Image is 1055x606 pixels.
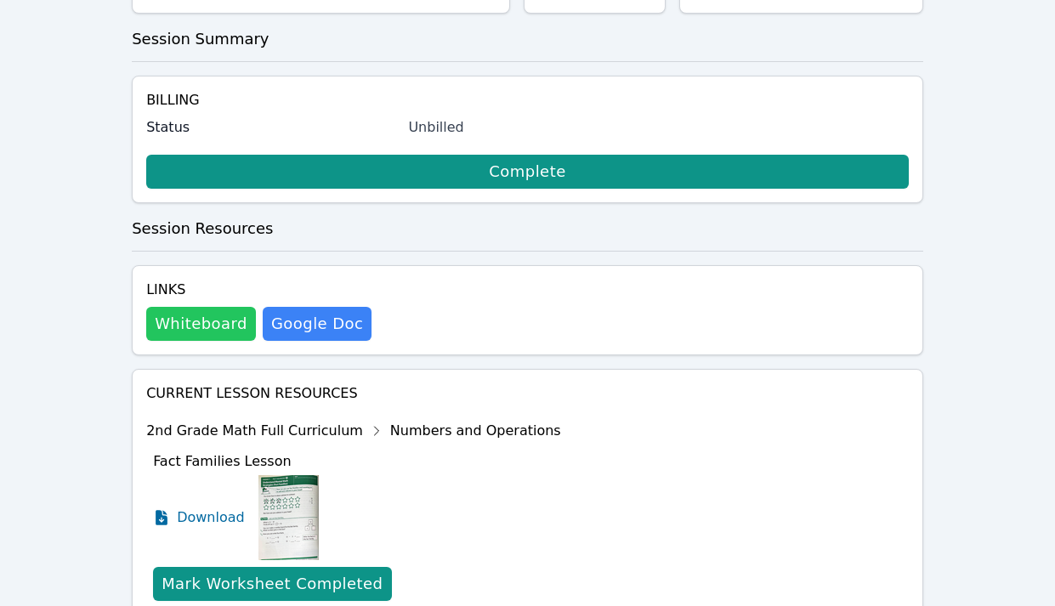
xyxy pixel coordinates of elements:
a: Google Doc [263,307,372,341]
a: Download [153,475,245,560]
h4: Links [146,280,372,300]
span: Download [177,507,245,528]
div: Mark Worksheet Completed [162,572,383,596]
h3: Session Resources [132,217,923,241]
img: Fact Families Lesson [258,475,319,560]
h4: Current Lesson Resources [146,383,909,404]
span: Fact Families Lesson [153,453,292,469]
button: Mark Worksheet Completed [153,567,391,601]
button: Whiteboard [146,307,256,341]
div: Unbilled [408,117,909,138]
h3: Session Summary [132,27,923,51]
a: Complete [146,155,909,189]
div: 2nd Grade Math Full Curriculum Numbers and Operations [146,417,561,445]
label: Status [146,117,398,138]
h4: Billing [146,90,909,110]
